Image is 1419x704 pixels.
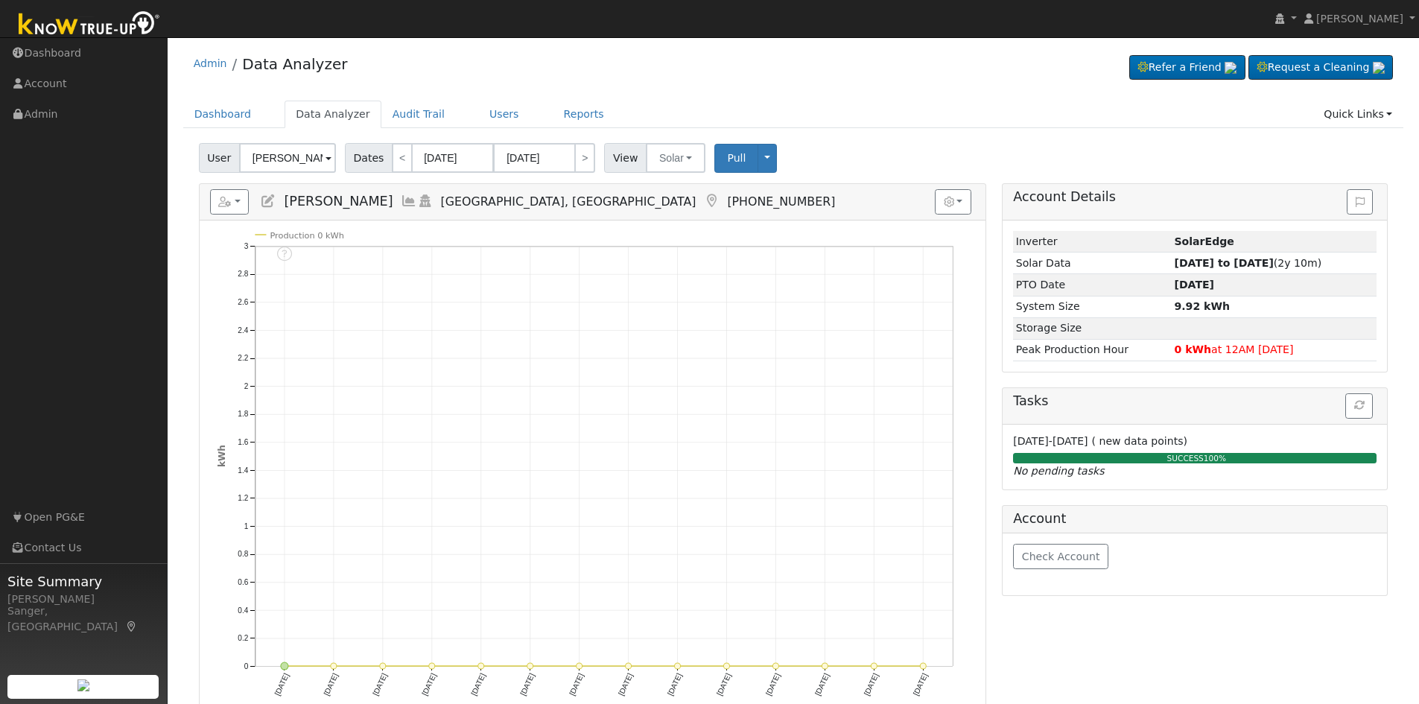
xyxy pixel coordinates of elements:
text: [DATE] [568,672,585,697]
td: PTO Date [1013,274,1172,296]
a: Multi-Series Graph [401,194,417,209]
text: 1.6 [238,438,248,446]
span: [PERSON_NAME] [284,194,393,209]
span: (2y 10m) [1174,257,1321,269]
a: Edit User (942) [260,194,276,209]
h5: Tasks [1013,393,1377,409]
circle: onclick="" [331,663,337,669]
text: 0.6 [238,578,248,586]
span: User [199,143,240,173]
span: ( new data points) [1092,435,1187,447]
text: 2 [244,382,248,390]
text: [DATE] [813,672,831,697]
a: Login As (last 09/15/2021 10:51:42 AM) [417,194,434,209]
span: [DATE]-[DATE] [1013,435,1088,447]
h5: Account [1013,511,1066,526]
a: Quick Links [1312,101,1403,128]
strong: [DATE] to [DATE] [1174,257,1273,269]
text: [DATE] [322,672,339,697]
text: 0 [244,662,248,670]
a: Reports [553,101,615,128]
div: SUCCESS [1009,453,1383,465]
text: [DATE] [469,672,486,697]
a: Map [125,621,139,632]
img: Know True-Up [11,8,168,42]
a: Data Analyzer [285,101,381,128]
a: Dashboard [183,101,263,128]
a: > [574,143,595,173]
a: Users [478,101,530,128]
text: Production 0 kWh [270,230,343,241]
span: Pull [727,152,746,164]
span: Site Summary [7,571,159,592]
text: 1 [244,522,248,530]
div: Sanger, [GEOGRAPHIC_DATA] [7,603,159,635]
span: [PHONE_NUMBER] [727,194,835,209]
img: retrieve [1225,62,1237,74]
a: Request a Cleaning [1248,55,1393,80]
text: [DATE] [518,672,536,697]
circle: onclick="" [625,663,631,669]
text: [DATE] [666,672,683,697]
button: Solar [646,143,705,173]
text: [DATE] [715,672,732,697]
strong: ID: 310619, authorized: 10/29/18 [1174,235,1234,247]
h5: Account Details [1013,189,1377,205]
a: < [392,143,413,173]
text: 0.4 [238,606,248,615]
text: [DATE] [764,672,781,697]
text: 2.8 [238,270,248,279]
text: 1.4 [238,466,248,475]
a: Data Analyzer [242,55,347,73]
text: 1.8 [238,410,248,419]
input: Select a User [239,143,336,173]
td: System Size [1013,296,1172,317]
circle: onclick="" [380,663,386,669]
td: Solar Data [1013,253,1172,274]
text: 2.2 [238,354,248,362]
td: Peak Production Hour [1013,339,1172,361]
img: retrieve [77,679,89,691]
span: Check Account [1022,551,1100,562]
span: Dates [345,143,393,173]
text: 1.2 [238,495,248,503]
circle: onclick="" [478,663,484,669]
circle: onclick="" [772,663,778,669]
text: [DATE] [371,672,388,697]
circle: onclick="" [871,663,877,669]
span: [DATE] [1174,279,1214,291]
text: 0.2 [238,635,248,643]
text: [DATE] [912,672,929,697]
circle: onclick="" [674,663,680,669]
text: 3 [244,242,248,250]
circle: onclick="" [920,663,926,669]
td: Inverter [1013,231,1172,253]
i: 8/28 - Error: 'datetime.date' object has no attribute 'date' [277,247,292,261]
text: [DATE] [273,672,290,697]
a: Map [703,194,720,209]
button: Pull [714,144,758,173]
text: kWh [217,445,227,467]
circle: onclick="" [576,663,582,669]
strong: 0 kWh [1174,343,1211,355]
text: [DATE] [863,672,880,697]
span: View [604,143,647,173]
text: [DATE] [617,672,634,697]
text: 2.4 [238,326,248,334]
button: Check Account [1013,544,1108,569]
button: Refresh [1345,393,1373,419]
i: No pending tasks [1013,465,1104,477]
span: [GEOGRAPHIC_DATA], [GEOGRAPHIC_DATA] [441,194,696,209]
button: Issue History [1347,189,1373,215]
circle: onclick="" [822,663,828,669]
td: at 12AM [DATE] [1172,339,1377,361]
img: retrieve [1373,62,1385,74]
circle: onclick="" [527,663,533,669]
text: 2.6 [238,298,248,306]
td: Storage Size [1013,317,1172,339]
a: Refer a Friend [1129,55,1245,80]
text: 0.8 [238,551,248,559]
circle: onclick="" [723,663,729,669]
text: [DATE] [420,672,437,697]
circle: onclick="" [281,662,288,670]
